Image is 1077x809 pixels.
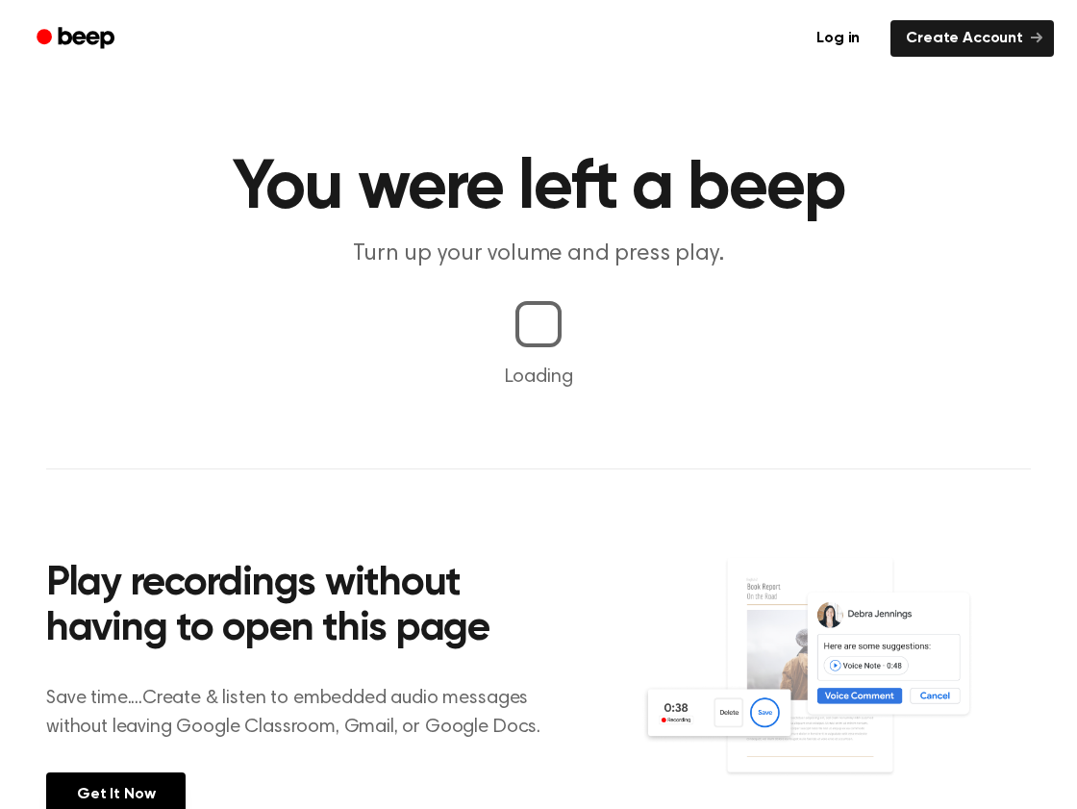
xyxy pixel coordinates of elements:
[23,20,132,58] a: Beep
[890,20,1054,57] a: Create Account
[797,16,879,61] a: Log in
[46,562,564,653] h2: Play recordings without having to open this page
[23,363,1054,392] p: Loading
[46,154,1031,223] h1: You were left a beep
[169,239,908,270] p: Turn up your volume and press play.
[46,684,564,742] p: Save time....Create & listen to embedded audio messages without leaving Google Classroom, Gmail, ...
